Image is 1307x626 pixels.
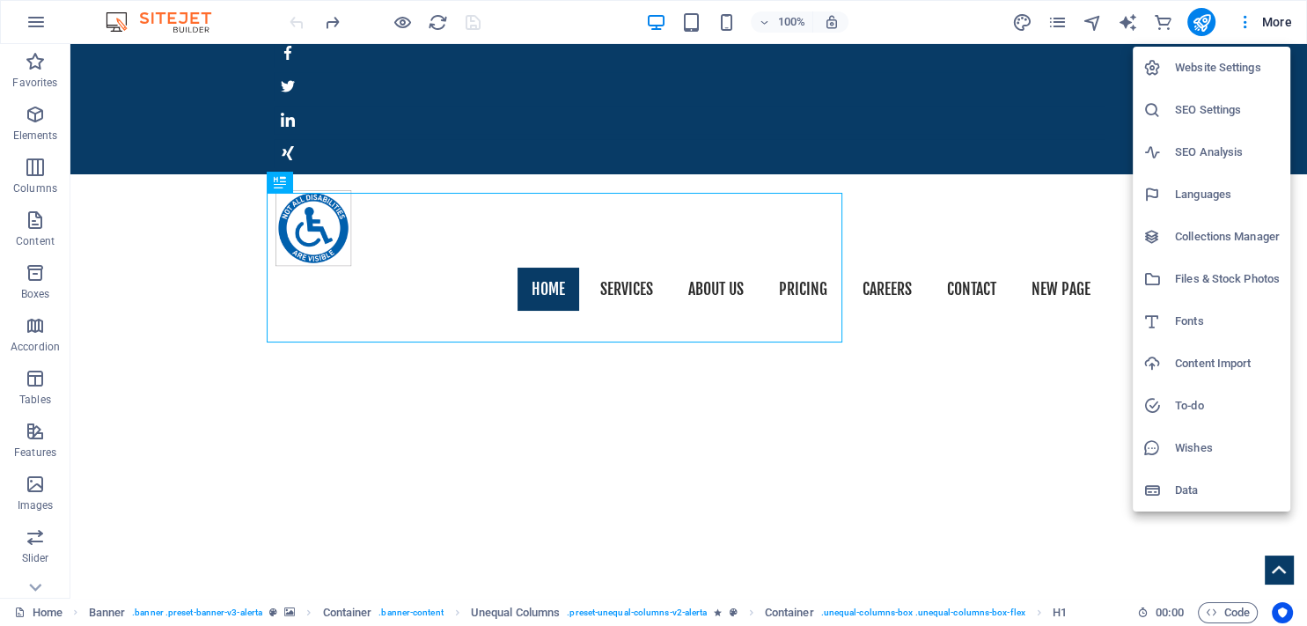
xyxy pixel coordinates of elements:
h6: SEO Analysis [1175,142,1280,163]
h6: Content Import [1175,353,1280,374]
h6: Collections Manager [1175,226,1280,247]
h6: Wishes [1175,438,1280,459]
h6: Files & Stock Photos [1175,269,1280,290]
h6: Fonts [1175,311,1280,332]
h6: To-do [1175,395,1280,416]
h6: Website Settings [1175,57,1280,78]
h6: Data [1175,480,1280,501]
h6: SEO Settings [1175,99,1280,121]
h6: Languages [1175,184,1280,205]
